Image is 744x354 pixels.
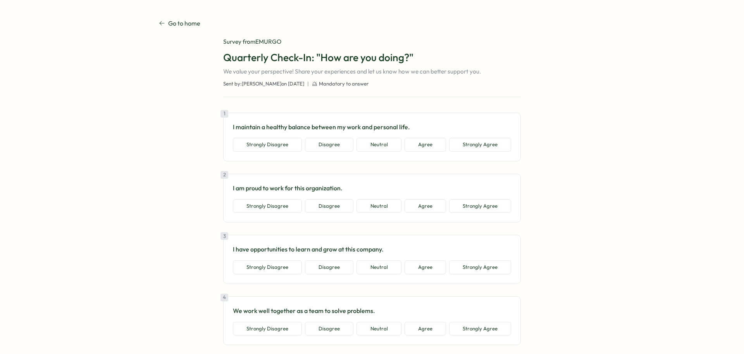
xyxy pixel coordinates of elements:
[233,306,511,316] p: We work well together as a team to solve problems.
[223,51,521,64] h1: Quarterly Check-In: "How are you doing?"
[405,260,446,274] button: Agree
[220,232,228,240] div: 3
[307,80,309,87] span: |
[356,322,401,336] button: Neutral
[220,110,228,118] div: 1
[223,67,521,76] p: We value your perspective! Share your experiences and let us know how we can better support you.
[305,260,353,274] button: Disagree
[405,138,446,152] button: Agree
[405,199,446,213] button: Agree
[449,260,511,274] button: Strongly Agree
[220,171,228,179] div: 2
[233,122,511,132] p: I maintain a healthy balance between my work and personal life.
[220,294,228,301] div: 4
[449,199,511,213] button: Strongly Agree
[319,80,369,87] span: Mandatory to answer
[233,322,302,336] button: Strongly Disagree
[223,38,521,46] div: Survey from EMURGO
[305,138,353,152] button: Disagree
[233,199,302,213] button: Strongly Disagree
[305,199,353,213] button: Disagree
[223,80,304,87] span: Sent by: [PERSON_NAME] on [DATE]
[356,260,401,274] button: Neutral
[233,260,302,274] button: Strongly Disagree
[233,138,302,152] button: Strongly Disagree
[356,138,401,152] button: Neutral
[449,322,511,336] button: Strongly Agree
[159,19,200,28] a: Go to home
[449,138,511,152] button: Strongly Agree
[405,322,446,336] button: Agree
[233,183,511,193] p: I am proud to work for this organization.
[356,199,401,213] button: Neutral
[168,19,200,28] p: Go to home
[305,322,353,336] button: Disagree
[233,245,511,254] p: I have opportunities to learn and grow at this company.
